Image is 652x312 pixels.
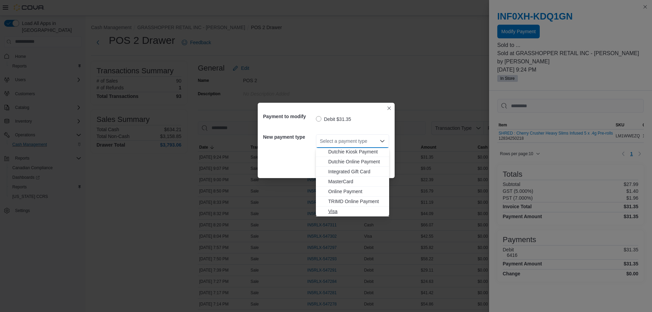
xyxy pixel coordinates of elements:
[316,157,389,167] button: Dutchie Online Payment
[316,177,389,187] button: MasterCard
[316,197,389,207] button: TRIMD Online Payment
[263,110,315,123] h5: Payment to modify
[328,158,385,165] span: Dutchie Online Payment
[316,167,389,177] button: Integrated Gift Card
[328,168,385,175] span: Integrated Gift Card
[320,137,321,145] input: Accessible screen reader label
[316,115,351,123] label: Debit $31.35
[316,187,389,197] button: Online Payment
[328,178,385,185] span: MasterCard
[328,208,385,215] span: Visa
[385,104,393,112] button: Closes this modal window
[263,130,315,144] h5: New payment type
[380,138,385,144] button: Close list of options
[328,148,385,155] span: Dutchie Kiosk Payment
[328,188,385,195] span: Online Payment
[316,207,389,216] button: Visa
[328,198,385,205] span: TRIMD Online Payment
[316,147,389,157] button: Dutchie Kiosk Payment
[316,97,389,216] div: Choose from the following options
